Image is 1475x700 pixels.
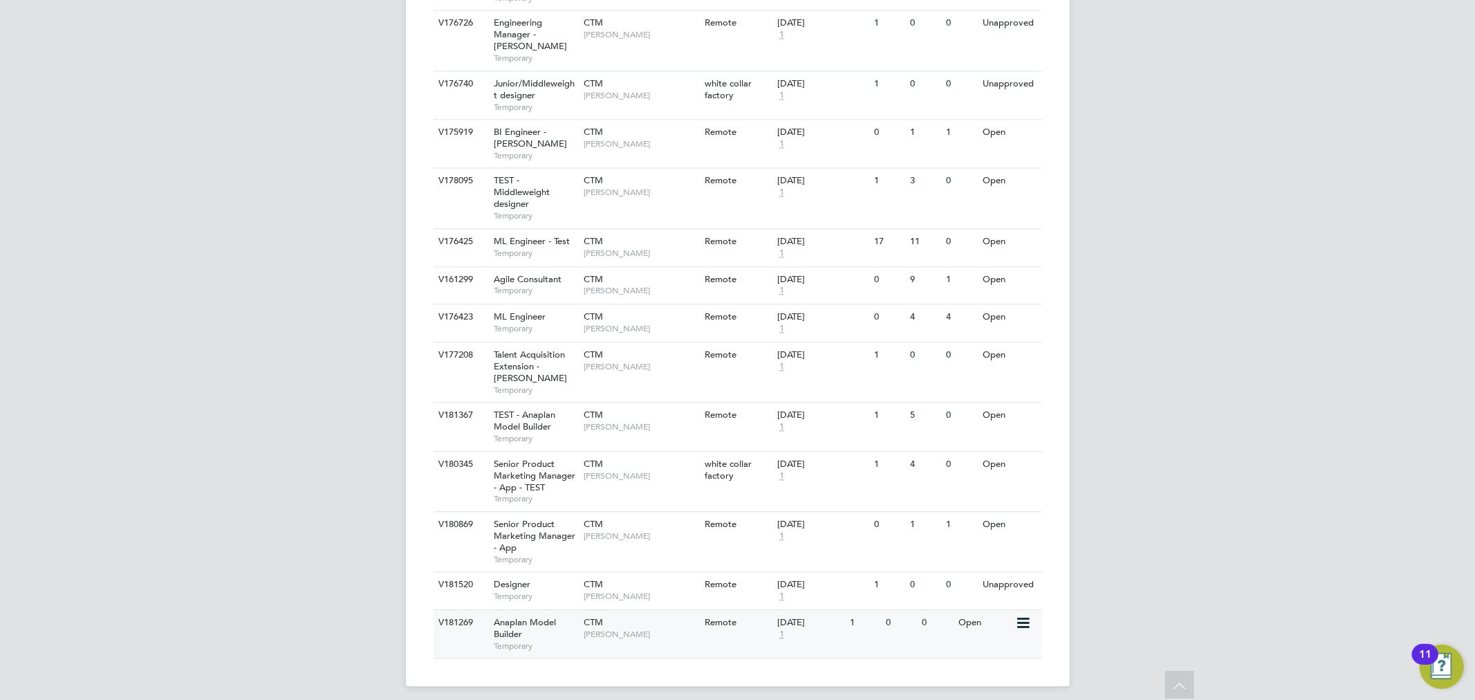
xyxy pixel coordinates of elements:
[871,342,907,368] div: 1
[943,120,979,145] div: 1
[705,349,736,360] span: Remote
[907,71,943,97] div: 0
[777,421,786,433] span: 1
[871,512,907,537] div: 0
[943,304,979,330] div: 4
[871,10,907,36] div: 1
[584,311,603,322] span: CTM
[494,349,567,384] span: Talent Acquisition Extension - [PERSON_NAME]
[979,71,1039,97] div: Unapproved
[943,267,979,293] div: 1
[777,323,786,335] span: 1
[907,120,943,145] div: 1
[584,578,603,590] span: CTM
[907,452,943,477] div: 4
[436,610,484,636] div: V181269
[943,168,979,194] div: 0
[584,77,603,89] span: CTM
[846,610,882,636] div: 1
[979,572,1039,598] div: Unapproved
[979,10,1039,36] div: Unapproved
[979,403,1039,428] div: Open
[907,572,943,598] div: 0
[584,361,698,372] span: [PERSON_NAME]
[584,187,698,198] span: [PERSON_NAME]
[584,458,603,470] span: CTM
[882,610,918,636] div: 0
[436,71,484,97] div: V176740
[777,78,867,90] div: [DATE]
[584,518,603,530] span: CTM
[777,629,786,641] span: 1
[979,512,1039,537] div: Open
[494,285,577,296] span: Temporary
[943,342,979,368] div: 0
[907,403,943,428] div: 5
[436,403,484,428] div: V181367
[979,168,1039,194] div: Open
[436,267,484,293] div: V161299
[943,452,979,477] div: 0
[494,126,567,149] span: BI Engineer - [PERSON_NAME]
[1419,654,1431,672] div: 11
[584,323,698,334] span: [PERSON_NAME]
[494,578,530,590] span: Designer
[943,403,979,428] div: 0
[494,77,575,101] span: Junior/Middleweight designer
[979,304,1039,330] div: Open
[777,361,786,373] span: 1
[494,210,577,221] span: Temporary
[494,323,577,334] span: Temporary
[871,572,907,598] div: 1
[943,572,979,598] div: 0
[919,610,955,636] div: 0
[494,273,562,285] span: Agile Consultant
[436,304,484,330] div: V176423
[436,512,484,537] div: V180869
[436,342,484,368] div: V177208
[584,470,698,481] span: [PERSON_NAME]
[705,273,736,285] span: Remote
[436,168,484,194] div: V178095
[777,274,867,286] div: [DATE]
[777,175,867,187] div: [DATE]
[436,229,484,255] div: V176425
[494,150,577,161] span: Temporary
[494,385,577,396] span: Temporary
[584,235,603,247] span: CTM
[777,248,786,259] span: 1
[494,458,575,493] span: Senior Product Marketing Manager - App - TEST
[705,616,736,628] span: Remote
[777,519,867,531] div: [DATE]
[705,458,752,481] span: white collar factory
[705,311,736,322] span: Remote
[777,138,786,150] span: 1
[943,229,979,255] div: 0
[584,409,603,421] span: CTM
[494,248,577,259] span: Temporary
[705,409,736,421] span: Remote
[777,285,786,297] span: 1
[777,90,786,102] span: 1
[871,120,907,145] div: 0
[1420,645,1464,689] button: Open Resource Center, 11 new notifications
[584,90,698,101] span: [PERSON_NAME]
[584,248,698,259] span: [PERSON_NAME]
[777,127,867,138] div: [DATE]
[494,641,577,652] span: Temporary
[494,518,575,553] span: Senior Product Marketing Manager - App
[907,229,943,255] div: 11
[777,409,867,421] div: [DATE]
[943,71,979,97] div: 0
[494,102,577,113] span: Temporary
[907,168,943,194] div: 3
[584,591,698,602] span: [PERSON_NAME]
[584,421,698,432] span: [PERSON_NAME]
[584,616,603,628] span: CTM
[907,10,943,36] div: 0
[584,285,698,296] span: [PERSON_NAME]
[494,174,550,210] span: TEST - Middleweight designer
[705,235,736,247] span: Remote
[705,518,736,530] span: Remote
[871,168,907,194] div: 1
